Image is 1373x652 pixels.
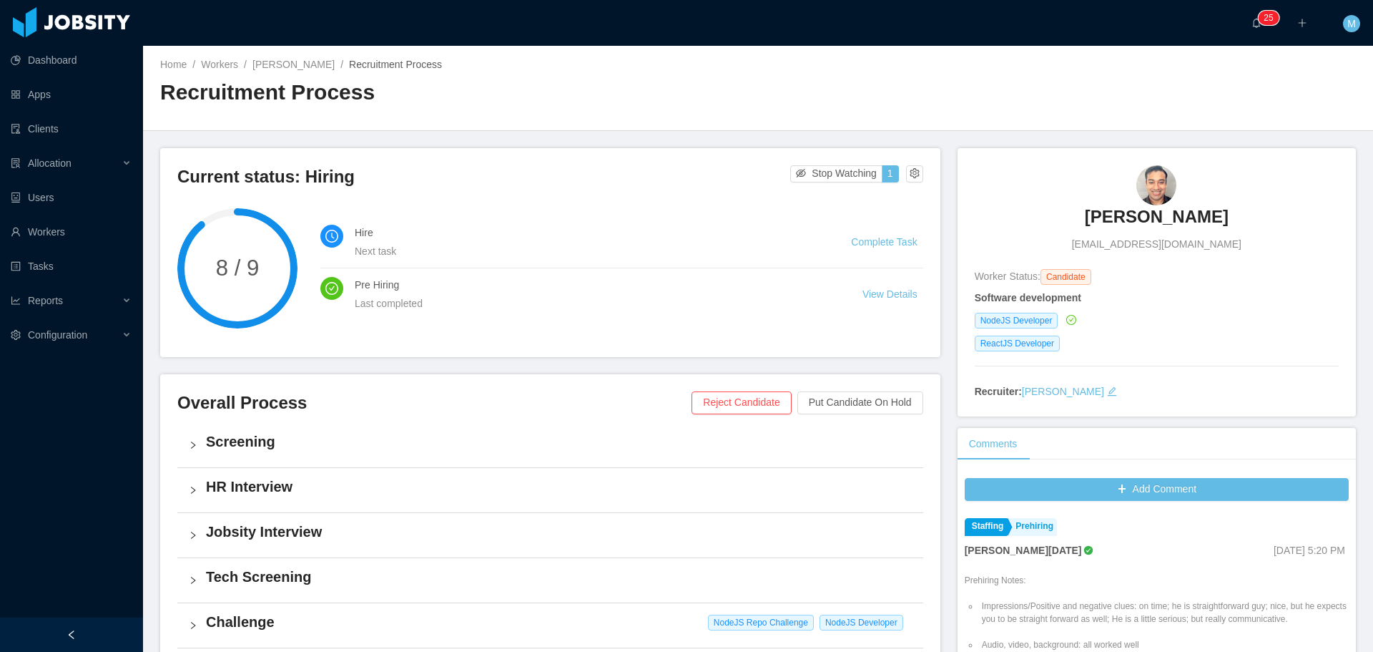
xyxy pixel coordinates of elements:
[11,252,132,281] a: icon: profileTasks
[177,603,923,648] div: icon: rightChallenge
[28,157,72,169] span: Allocation
[1136,165,1176,205] img: 34d9d8cf-bf45-4de5-9727-9eb14606bef5_68cd66b7f2a13-90w.png
[11,80,132,109] a: icon: appstoreApps
[1269,11,1274,25] p: 5
[355,225,817,240] h4: Hire
[820,615,903,631] span: NodeJS Developer
[177,423,923,467] div: icon: rightScreening
[206,522,912,542] h4: Jobsity Interview
[11,115,132,143] a: icon: auditClients
[189,486,197,495] i: icon: right
[206,477,912,497] h4: HR Interview
[975,271,1040,282] span: Worker Status:
[177,513,923,558] div: icon: rightJobsity Interview
[979,600,1349,626] li: Impressions/Positive and negative clues: on time; he is straightforward guy; nice, but he expects...
[28,329,87,341] span: Configuration
[325,282,338,295] i: icon: check-circle
[206,612,912,632] h4: Challenge
[965,518,1008,536] a: Staffing
[355,243,817,259] div: Next task
[192,59,195,70] span: /
[790,165,882,183] button: icon: eye-invisibleStop Watching
[1072,237,1241,252] span: [EMAIL_ADDRESS][DOMAIN_NAME]
[1258,11,1279,25] sup: 25
[1008,518,1057,536] a: Prehiring
[189,621,197,630] i: icon: right
[201,59,238,70] a: Workers
[11,183,132,212] a: icon: robotUsers
[1264,11,1269,25] p: 2
[862,288,917,300] a: View Details
[189,441,197,449] i: icon: right
[349,59,442,70] span: Recruitment Process
[906,165,923,183] button: icon: setting
[160,59,187,70] a: Home
[979,638,1349,651] li: Audio, video, background: all worked well
[1297,18,1307,28] i: icon: plus
[1251,18,1261,28] i: icon: bell
[177,391,692,414] h3: Overall Process
[252,59,335,70] a: [PERSON_NAME]
[355,277,828,293] h4: Pre Hiring
[11,158,21,168] i: icon: solution
[177,257,297,279] span: 8 / 9
[975,386,1022,397] strong: Recruiter:
[1085,205,1229,228] h3: [PERSON_NAME]
[975,336,1060,351] span: ReactJS Developer
[958,428,1029,460] div: Comments
[206,567,912,587] h4: Tech Screening
[244,59,247,70] span: /
[692,391,791,414] button: Reject Candidate
[882,165,899,183] button: 1
[1085,205,1229,237] a: [PERSON_NAME]
[797,391,923,414] button: Put Candidate On Hold
[1107,386,1117,396] i: icon: edit
[11,330,21,340] i: icon: setting
[177,558,923,603] div: icon: rightTech Screening
[851,236,917,248] a: Complete Task
[206,432,912,452] h4: Screening
[1274,545,1345,556] span: [DATE] 5:20 PM
[708,615,814,631] span: NodeJS Repo Challenge
[1040,269,1091,285] span: Candidate
[160,78,758,107] h2: Recruitment Process
[11,46,132,74] a: icon: pie-chartDashboard
[340,59,343,70] span: /
[1022,386,1104,397] a: [PERSON_NAME]
[965,545,1082,556] strong: [PERSON_NAME][DATE]
[965,478,1349,501] button: icon: plusAdd Comment
[355,296,828,311] div: Last completed
[189,576,197,585] i: icon: right
[189,531,197,540] i: icon: right
[11,218,132,246] a: icon: userWorkers
[177,468,923,512] div: icon: rightHR Interview
[11,296,21,306] i: icon: line-chart
[1066,315,1076,325] i: icon: check-circle
[325,230,338,243] i: icon: clock-circle
[1063,314,1076,326] a: icon: check-circle
[177,165,790,188] h3: Current status: Hiring
[28,295,63,306] span: Reports
[1347,15,1356,32] span: M
[975,313,1058,329] span: NodeJS Developer
[975,292,1081,303] strong: Software development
